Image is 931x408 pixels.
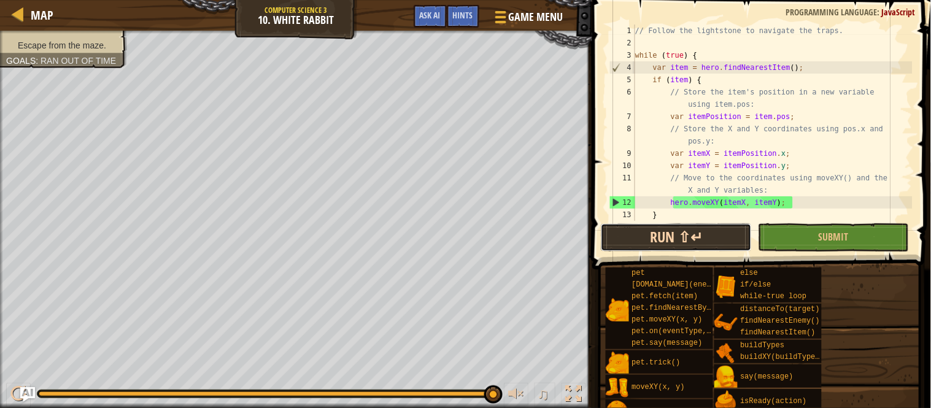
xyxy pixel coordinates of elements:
[606,298,629,321] img: portrait.png
[878,6,882,18] span: :
[741,292,807,301] span: while-true loop
[609,147,635,160] div: 9
[562,383,586,408] button: Toggle fullscreen
[632,280,720,289] span: [DOMAIN_NAME](enemy)
[741,317,821,325] span: findNearestEnemy()
[714,275,738,298] img: portrait.png
[609,25,635,37] div: 1
[741,353,847,361] span: buildXY(buildType, x, y)
[31,7,53,23] span: Map
[632,292,698,301] span: pet.fetch(item)
[36,56,41,66] span: :
[632,315,703,324] span: pet.moveXY(x, y)
[414,5,447,28] button: Ask AI
[609,221,635,233] div: 14
[609,172,635,196] div: 11
[509,9,563,25] span: Game Menu
[609,37,635,49] div: 2
[632,358,681,367] span: pet.trick()
[610,61,635,74] div: 4
[741,305,821,314] span: distanceTo(target)
[6,383,31,408] button: Ctrl + P: Play
[453,9,473,21] span: Hints
[537,385,549,403] span: ♫
[485,5,571,34] button: Game Menu
[609,110,635,123] div: 7
[714,341,738,364] img: portrait.png
[741,372,794,381] span: say(message)
[6,39,118,52] li: Escape from the maze.
[758,223,909,252] button: Submit
[632,339,703,347] span: pet.say(message)
[18,40,106,50] span: Escape from the maze.
[609,86,635,110] div: 6
[741,269,759,277] span: else
[714,366,738,389] img: portrait.png
[882,6,916,18] span: JavaScript
[741,341,785,350] span: buildTypes
[741,328,816,337] span: findNearestItem()
[25,7,53,23] a: Map
[606,376,629,399] img: portrait.png
[819,230,849,244] span: Submit
[632,327,747,336] span: pet.on(eventType, handler)
[504,383,528,408] button: Adjust volume
[41,56,116,66] span: Ran out of time
[535,383,555,408] button: ♫
[632,383,685,391] span: moveXY(x, y)
[610,196,635,209] div: 12
[609,209,635,221] div: 13
[632,269,646,277] span: pet
[606,352,629,375] img: portrait.png
[741,397,807,406] span: isReady(action)
[601,223,752,252] button: Run ⇧↵
[609,160,635,172] div: 10
[609,74,635,86] div: 5
[6,56,36,66] span: Goals
[609,123,635,147] div: 8
[786,6,878,18] span: Programming language
[420,9,441,21] span: Ask AI
[632,304,751,312] span: pet.findNearestByType(type)
[609,49,635,61] div: 3
[20,387,35,402] button: Ask AI
[741,280,771,289] span: if/else
[714,311,738,334] img: portrait.png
